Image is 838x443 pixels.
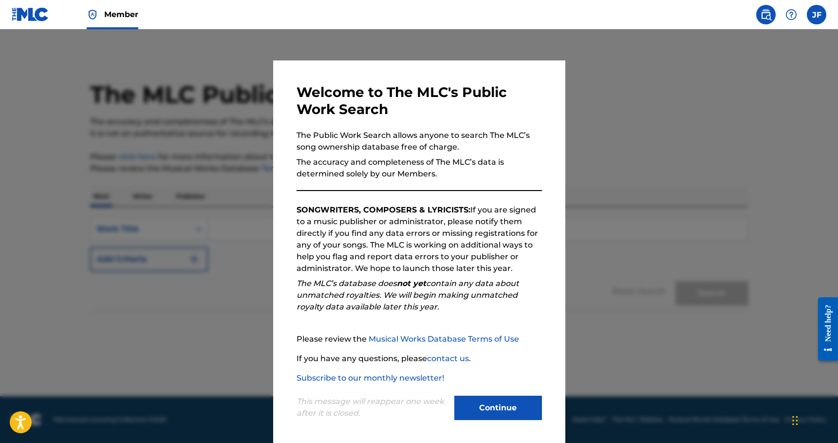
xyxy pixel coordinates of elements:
p: This message will reappear one week after it is closed. [297,396,448,419]
p: Please review the [297,333,542,345]
a: contact us [427,354,469,363]
img: search [760,9,772,20]
p: If you have any questions, please . [297,353,542,365]
iframe: Chat Widget [789,396,838,443]
p: The accuracy and completeness of The MLC’s data is determined solely by our Members. [297,156,542,180]
button: Continue [454,396,542,420]
strong: SONGWRITERS, COMPOSERS & LYRICISTS: [297,205,470,214]
p: If you are signed to a music publisher or administrator, please notify them directly if you find ... [297,204,542,274]
h3: Welcome to The MLC's Public Work Search [297,84,542,118]
em: The MLC’s database does contain any data about unmatched royalties. We will begin making unmatche... [297,279,519,311]
a: Subscribe to our monthly newsletter! [297,373,444,383]
img: help [785,9,797,20]
span: Member [104,9,138,20]
div: User Menu [807,5,826,24]
iframe: Resource Center [811,288,838,371]
div: Drag [792,406,798,435]
strong: not yet [397,279,426,288]
div: Help [782,5,801,24]
a: Musical Works Database Terms of Use [369,334,519,344]
img: Top Rightsholder [87,9,98,20]
img: MLC Logo [12,7,49,21]
p: The Public Work Search allows anyone to search The MLC’s song ownership database free of charge. [297,130,542,153]
a: Public Search [756,5,776,24]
